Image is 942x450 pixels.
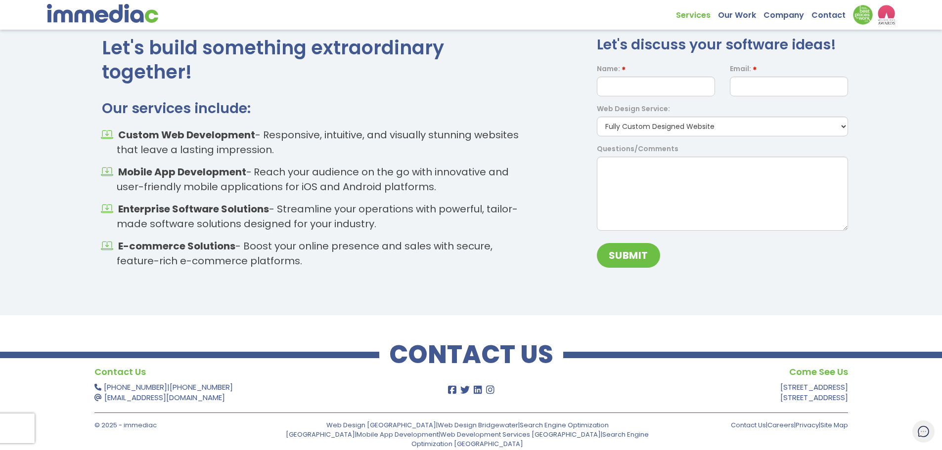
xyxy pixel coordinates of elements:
a: Our Work [718,5,763,20]
a: Search Engine Optimization [GEOGRAPHIC_DATA] [286,420,609,439]
a: Site Map [820,420,848,430]
a: Contact Us [731,420,766,430]
a: Web Design [GEOGRAPHIC_DATA] [326,420,436,430]
strong: Enterprise Software Solutions [118,202,269,216]
label: Web Design Service: [597,104,670,114]
strong: Mobile App Development [118,165,246,179]
p: © 2025 - immediac [94,420,275,430]
a: Careers [767,420,794,430]
li: - Responsive, intuitive, and visually stunning websites that leave a lasting impression. [117,127,527,157]
label: Questions/Comments [597,144,678,154]
h3: Let's discuss your software ideas! [597,36,848,54]
a: Web Design Bridgewater [438,420,518,430]
h4: Come See Us [541,365,848,379]
li: - Boost your online presence and sales with secure, feature-rich e-commerce platforms. [117,239,527,268]
a: Search Engine Optimization [GEOGRAPHIC_DATA] [411,430,649,449]
label: Name: [597,64,620,74]
h2: CONTACT US [379,345,563,365]
h2: Let's build something extraordinary together! [102,36,527,84]
a: Mobile App Development [357,430,439,439]
a: Company [763,5,811,20]
li: - Reach your audience on the go with innovative and user-friendly mobile applications for iOS and... [117,164,527,194]
a: Privacy [796,420,819,430]
a: Services [676,5,718,20]
img: immediac [47,4,158,23]
h4: Contact Us [94,365,401,379]
strong: E-commerce Solutions [118,239,235,253]
a: Web Development Services [GEOGRAPHIC_DATA] [440,430,601,439]
a: [EMAIL_ADDRESS][DOMAIN_NAME] [104,392,225,403]
strong: Custom Web Development [118,128,255,142]
label: Email: [730,64,751,74]
p: | | | | | [283,420,652,449]
a: [PHONE_NUMBER] [170,382,233,392]
img: logo2_wea_nobg.webp [878,5,895,25]
input: SUBMIT [597,243,660,268]
p: | | | [667,420,848,430]
p: | [94,382,401,403]
h3: Our services include: [102,99,527,118]
a: Contact [811,5,853,20]
li: - Streamline your operations with powerful, tailor-made software solutions designed for your indu... [117,202,527,231]
a: [PHONE_NUMBER] [104,382,167,392]
img: Down [853,5,873,25]
a: [STREET_ADDRESS][STREET_ADDRESS] [780,382,848,403]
